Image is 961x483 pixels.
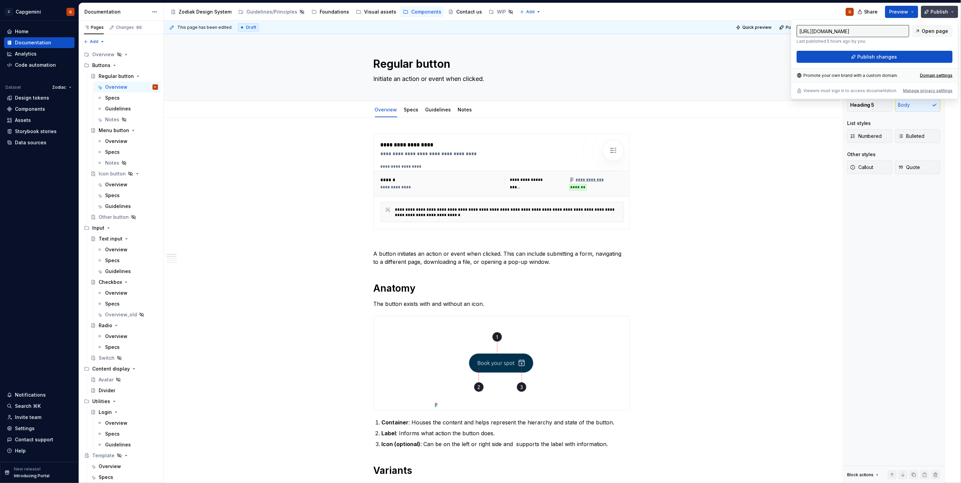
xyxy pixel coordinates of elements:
[105,290,127,296] div: Overview
[15,436,53,443] div: Contact support
[88,71,161,82] a: Regular button
[898,164,920,171] span: Quote
[94,298,161,309] a: Specs
[15,117,31,124] div: Assets
[88,353,161,363] a: Switch
[16,8,41,15] div: Capgemini
[848,9,851,15] div: G
[94,331,161,342] a: Overview
[105,192,120,199] div: Specs
[177,25,233,30] span: This page has been edited.
[94,114,161,125] a: Notes
[88,407,161,418] a: Login
[375,107,397,112] a: Overview
[81,450,161,461] a: Template
[94,92,161,103] a: Specs
[854,6,882,18] button: Share
[15,28,28,35] div: Home
[898,133,925,140] span: Bulleted
[94,342,161,353] a: Specs
[88,233,161,244] a: Text input
[88,212,161,223] a: Other button
[895,161,941,174] button: Quote
[497,8,506,15] div: WIP
[94,136,161,147] a: Overview
[777,23,822,32] button: Publish changes
[486,6,516,17] a: WIP
[742,25,772,30] span: Quick preview
[168,5,516,19] div: Page tree
[922,28,948,35] span: Open page
[864,8,878,15] span: Share
[889,8,908,15] span: Preview
[105,333,127,340] div: Overview
[847,470,880,480] div: Block actions
[15,139,46,146] div: Data sources
[4,48,75,59] a: Analytics
[372,73,628,84] textarea: Initiate an action or event when clicked.
[847,98,893,112] button: Heading 5
[5,85,21,90] div: Dataset
[4,423,75,434] a: Settings
[382,418,630,426] p: : Houses the content and helps represent the hierarchy and state of the button.
[88,374,161,385] a: Avatar
[99,322,112,329] div: Radio
[88,168,161,179] a: Icon button
[4,390,75,400] button: Notifications
[105,430,120,437] div: Specs
[105,246,127,253] div: Overview
[4,401,75,412] button: Search ⌘K
[105,105,131,112] div: Guidelines
[382,429,630,437] p: : Informs what action the button does.
[168,6,234,17] a: Zodiak Design System
[797,51,953,63] button: Publish changes
[4,60,75,70] a: Code automation
[14,473,49,479] p: Introducing Portal
[105,94,120,101] div: Specs
[5,8,13,16] div: C
[105,84,127,90] div: Overview
[425,107,451,112] a: Guidelines
[15,94,49,101] div: Design tokens
[404,107,419,112] a: Specs
[364,8,396,15] div: Visual assets
[81,223,161,233] div: Input
[105,160,119,166] div: Notes
[920,73,953,78] a: Domain settings
[236,6,307,17] a: Guidelines/Principles
[84,25,104,30] div: Pages
[895,129,941,143] button: Bulleted
[847,120,871,127] div: List styles
[135,25,143,30] span: 90
[309,6,352,17] a: Foundations
[81,37,107,46] button: Add
[81,60,161,71] div: Buttons
[105,268,131,275] div: Guidelines
[94,309,161,320] a: Overview_old
[903,88,953,93] button: Manage privacy settings
[374,464,630,477] h1: Variants
[105,420,127,426] div: Overview
[1,4,77,19] button: CCapgeminiG
[320,8,349,15] div: Foundations
[400,6,444,17] a: Components
[99,127,129,134] div: Menu button
[15,39,51,46] div: Documentation
[786,25,819,30] span: Publish changes
[15,392,46,398] div: Notifications
[4,412,75,423] a: Invite team
[81,396,161,407] div: Utilities
[92,452,115,459] div: Template
[84,8,148,15] div: Documentation
[423,102,454,117] div: Guidelines
[372,102,400,117] div: Overview
[374,282,630,294] h1: Anatomy
[4,445,75,456] button: Help
[4,26,75,37] a: Home
[382,419,409,426] strong: Container
[885,6,918,18] button: Preview
[850,133,882,140] span: Numbered
[94,244,161,255] a: Overview
[49,83,75,92] button: Zodiac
